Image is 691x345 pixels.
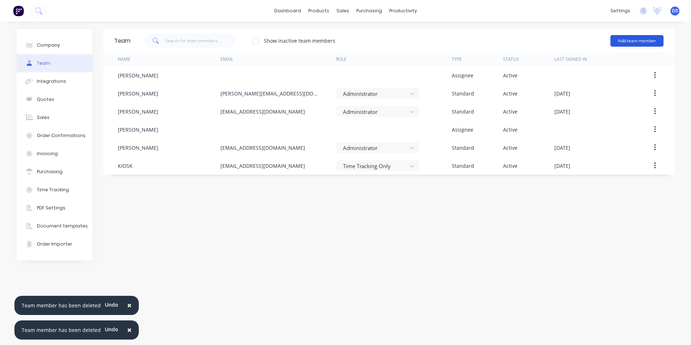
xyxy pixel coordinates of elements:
div: Document templates [37,223,88,229]
div: Sales [37,114,50,121]
button: Close [120,321,139,339]
div: KIOSK [118,162,133,170]
div: [PERSON_NAME] [118,144,158,152]
div: Team [114,37,130,45]
div: [PERSON_NAME] [118,126,158,133]
div: Team [37,60,50,67]
div: Active [503,162,518,170]
input: Search for team members... [165,34,236,48]
div: Invoicing [37,150,58,157]
button: Sales [17,108,93,127]
div: Email [220,56,233,63]
span: × [127,300,132,310]
div: [EMAIL_ADDRESS][DOMAIN_NAME] [220,162,305,170]
button: PDF Settings [17,199,93,217]
img: Factory [13,5,24,16]
div: Active [503,144,518,152]
div: Quotes [37,96,54,103]
div: [PERSON_NAME][EMAIL_ADDRESS][DOMAIN_NAME] [220,90,322,97]
button: Order Confirmations [17,127,93,145]
div: Show inactive team members [264,37,335,44]
div: Standard [452,162,474,170]
button: Close [120,297,139,314]
div: Type [452,56,462,63]
button: Undo [101,299,122,310]
div: Status [503,56,519,63]
div: Standard [452,144,474,152]
div: [PERSON_NAME] [118,90,158,97]
div: Team member has been deleted [22,326,101,334]
div: sales [333,5,353,16]
button: Order Importer [17,235,93,253]
button: Integrations [17,72,93,90]
div: Role [336,56,347,63]
div: Order Confirmations [37,132,86,139]
div: Active [503,90,518,97]
div: Last signed in [554,56,587,63]
div: Company [37,42,60,48]
span: DD [672,8,678,14]
div: Standard [452,90,474,97]
button: Team [17,54,93,72]
div: Active [503,108,518,115]
div: Time Tracking [37,187,69,193]
a: dashboard [271,5,305,16]
div: products [305,5,333,16]
div: Assignee [452,126,473,133]
button: Add team member [610,35,664,47]
div: [PERSON_NAME] [118,108,158,115]
div: Assignee [452,72,473,79]
div: Name [118,56,130,63]
div: Order Importer [37,241,72,247]
span: × [127,325,132,335]
div: Standard [452,108,474,115]
div: [DATE] [554,144,570,152]
button: Document templates [17,217,93,235]
div: Team member has been deleted [22,302,101,309]
button: Quotes [17,90,93,108]
button: Undo [101,324,122,335]
div: PDF Settings [37,205,65,211]
div: productivity [386,5,421,16]
button: Company [17,36,93,54]
button: Time Tracking [17,181,93,199]
div: Active [503,72,518,79]
button: Invoicing [17,145,93,163]
div: [DATE] [554,162,570,170]
div: Active [503,126,518,133]
div: purchasing [353,5,386,16]
div: [DATE] [554,108,570,115]
button: Purchasing [17,163,93,181]
div: [DATE] [554,90,570,97]
div: [EMAIL_ADDRESS][DOMAIN_NAME] [220,108,305,115]
div: [EMAIL_ADDRESS][DOMAIN_NAME] [220,144,305,152]
div: settings [607,5,634,16]
div: Purchasing [37,169,63,175]
div: Integrations [37,78,66,85]
div: [PERSON_NAME] [118,72,158,79]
